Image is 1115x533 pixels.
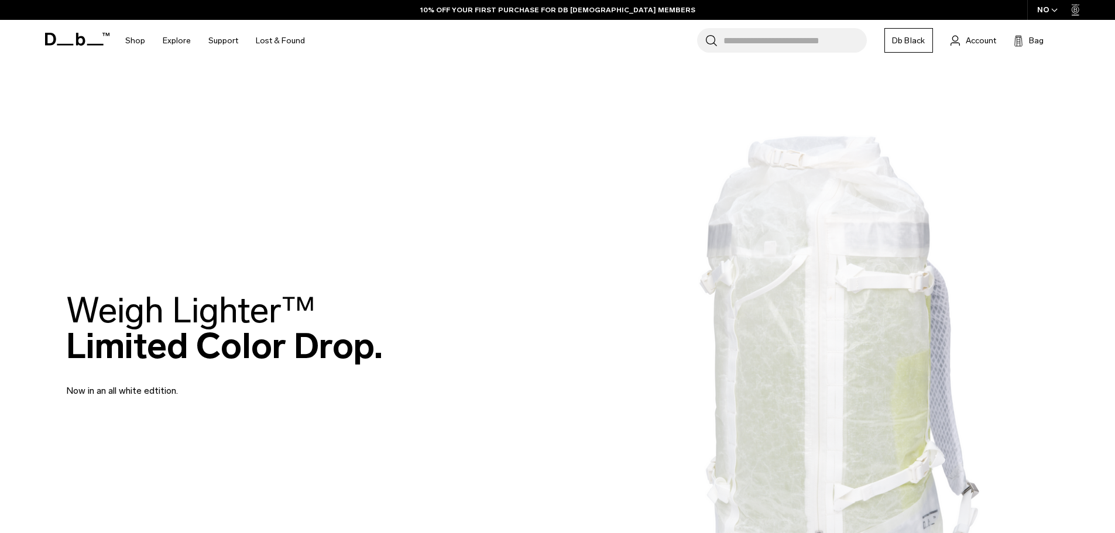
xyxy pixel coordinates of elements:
span: Weigh Lighter™ [66,289,315,332]
span: Account [966,35,996,47]
a: Explore [163,20,191,61]
a: Support [208,20,238,61]
a: Account [951,33,996,47]
nav: Main Navigation [116,20,314,61]
p: Now in an all white edtition. [66,370,347,398]
a: Db Black [884,28,933,53]
a: 10% OFF YOUR FIRST PURCHASE FOR DB [DEMOGRAPHIC_DATA] MEMBERS [420,5,695,15]
a: Lost & Found [256,20,305,61]
h2: Limited Color Drop. [66,293,383,364]
button: Bag [1014,33,1044,47]
a: Shop [125,20,145,61]
span: Bag [1029,35,1044,47]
